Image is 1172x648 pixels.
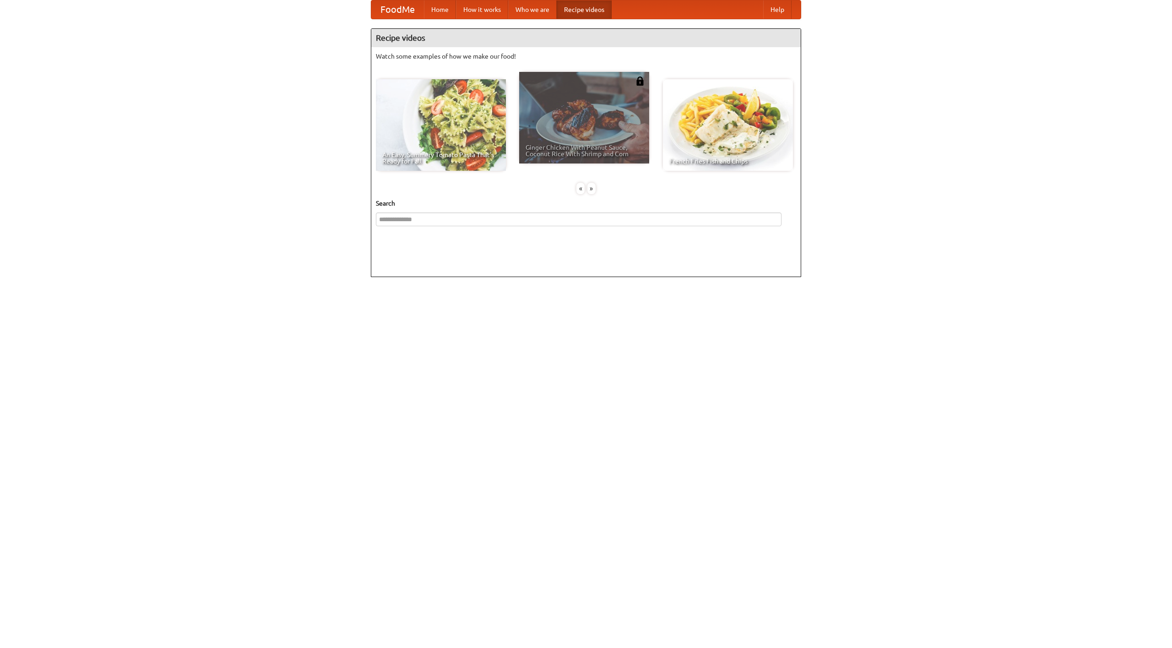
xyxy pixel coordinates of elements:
[669,158,787,164] span: French Fries Fish and Chips
[763,0,792,19] a: Help
[376,79,506,171] a: An Easy, Summery Tomato Pasta That's Ready for Fall
[635,76,645,86] img: 483408.png
[376,199,796,208] h5: Search
[508,0,557,19] a: Who we are
[371,0,424,19] a: FoodMe
[663,79,793,171] a: French Fries Fish and Chips
[424,0,456,19] a: Home
[371,29,801,47] h4: Recipe videos
[587,183,596,194] div: »
[376,52,796,61] p: Watch some examples of how we make our food!
[382,152,499,164] span: An Easy, Summery Tomato Pasta That's Ready for Fall
[576,183,585,194] div: «
[456,0,508,19] a: How it works
[557,0,612,19] a: Recipe videos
